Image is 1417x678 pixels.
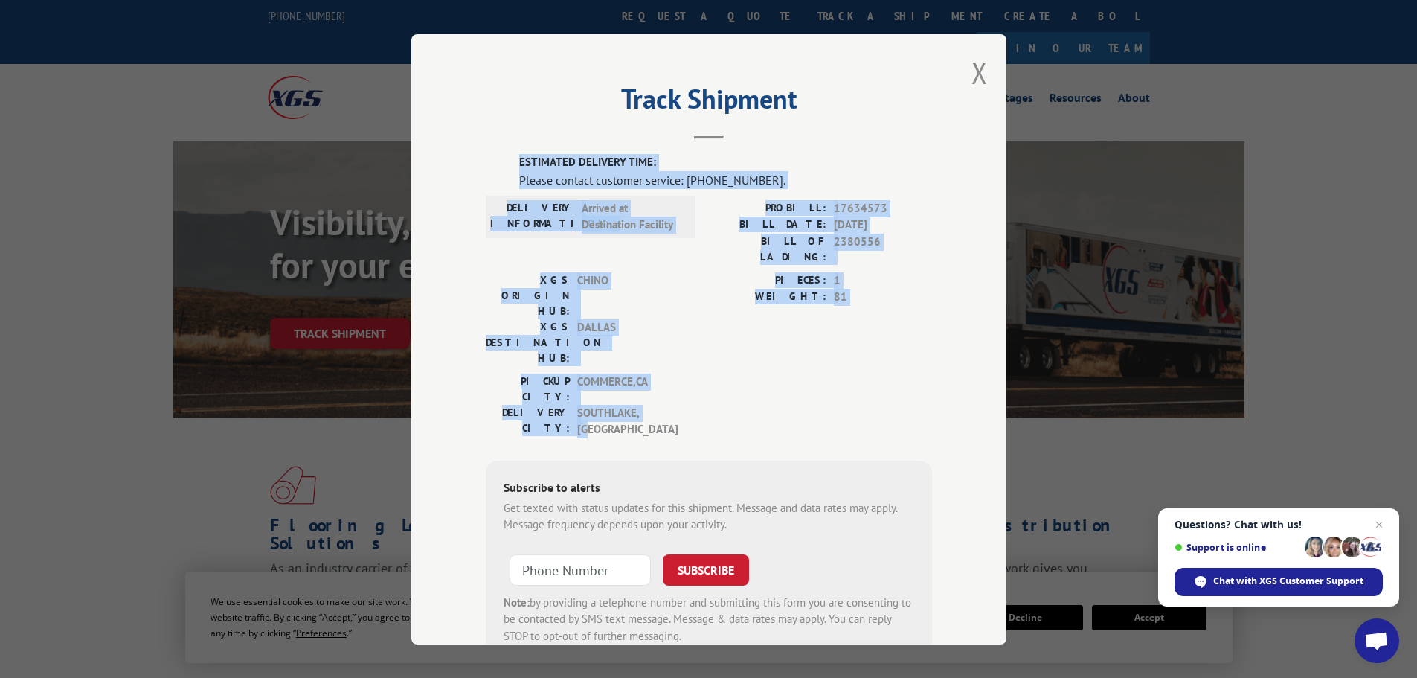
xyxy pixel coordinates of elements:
input: Phone Number [510,554,651,585]
label: DELIVERY INFORMATION: [490,199,574,233]
button: SUBSCRIBE [663,554,749,585]
div: Subscribe to alerts [504,478,914,499]
div: by providing a telephone number and submitting this form you are consenting to be contacted by SM... [504,594,914,645]
label: DELIVERY CITY: [486,404,570,438]
span: Questions? Chat with us! [1175,519,1383,531]
label: PICKUP CITY: [486,373,570,404]
label: BILL DATE: [709,217,826,234]
div: Get texted with status updates for this shipment. Message and data rates may apply. Message frequ... [504,499,914,533]
span: CHINO [577,272,678,319]
span: 81 [834,289,932,306]
div: Please contact customer service: [PHONE_NUMBER]. [519,170,932,188]
label: XGS ORIGIN HUB: [486,272,570,319]
label: ESTIMATED DELIVERY TIME: [519,154,932,171]
label: BILL OF LADING: [709,233,826,264]
span: DALLAS [577,319,678,365]
h2: Track Shipment [486,89,932,117]
label: WEIGHT: [709,289,826,306]
span: Close chat [1370,516,1388,534]
span: COMMERCE , CA [577,373,678,404]
label: XGS DESTINATION HUB: [486,319,570,365]
label: PIECES: [709,272,826,289]
strong: Note: [504,595,530,609]
span: Arrived at Destination Facility [582,199,682,233]
span: Chat with XGS Customer Support [1213,575,1363,588]
span: 17634573 [834,199,932,217]
span: [DATE] [834,217,932,234]
button: Close modal [971,53,988,92]
label: PROBILL: [709,199,826,217]
span: 1 [834,272,932,289]
span: SOUTHLAKE , [GEOGRAPHIC_DATA] [577,404,678,438]
span: Support is online [1175,542,1299,553]
div: Chat with XGS Customer Support [1175,568,1383,596]
span: 2380556 [834,233,932,264]
div: Open chat [1355,618,1399,663]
